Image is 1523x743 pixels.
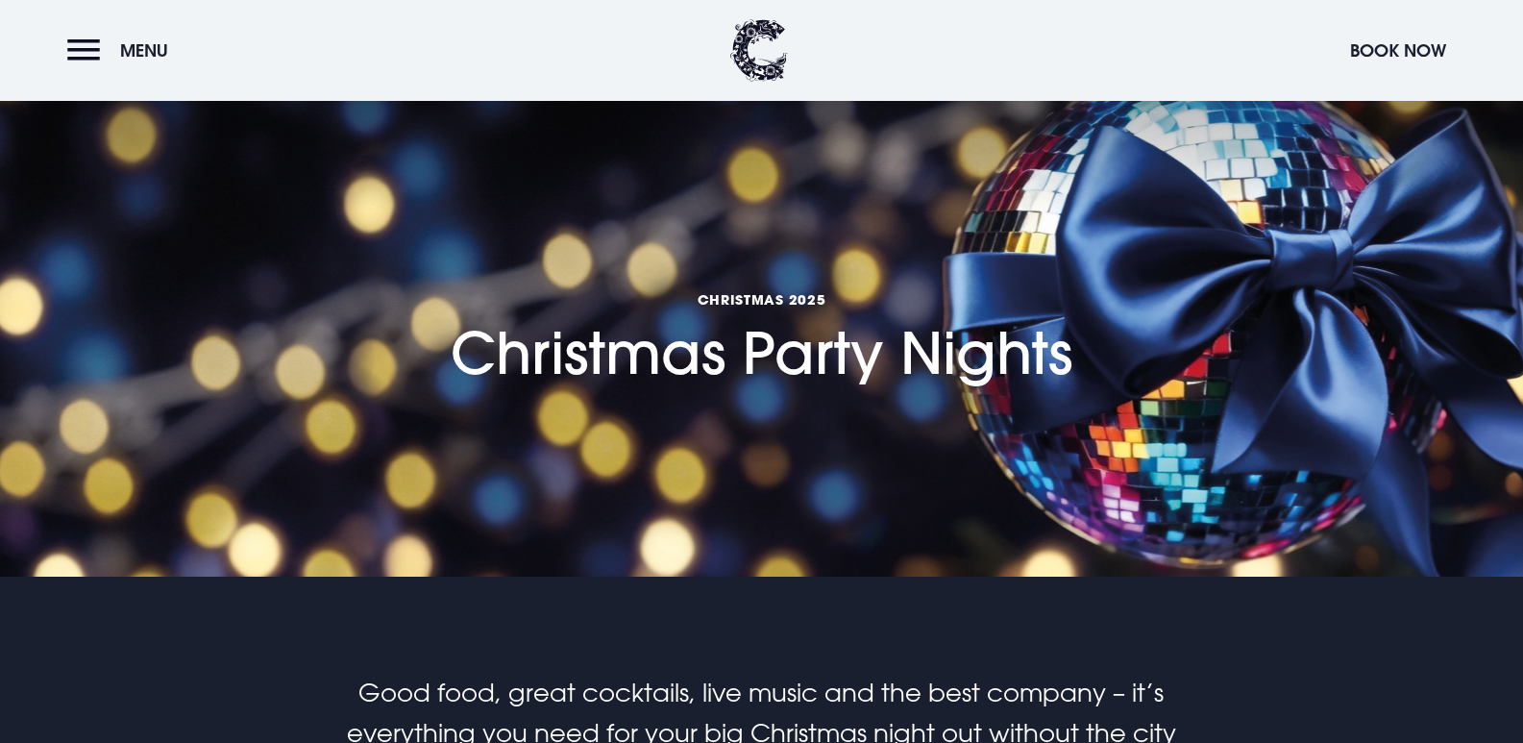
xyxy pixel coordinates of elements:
span: Christmas 2025 [451,290,1072,309]
span: Menu [120,39,168,62]
button: Menu [67,30,178,71]
img: Clandeboye Lodge [730,19,788,82]
h1: Christmas Party Nights [451,199,1072,388]
button: Book Now [1340,30,1456,71]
